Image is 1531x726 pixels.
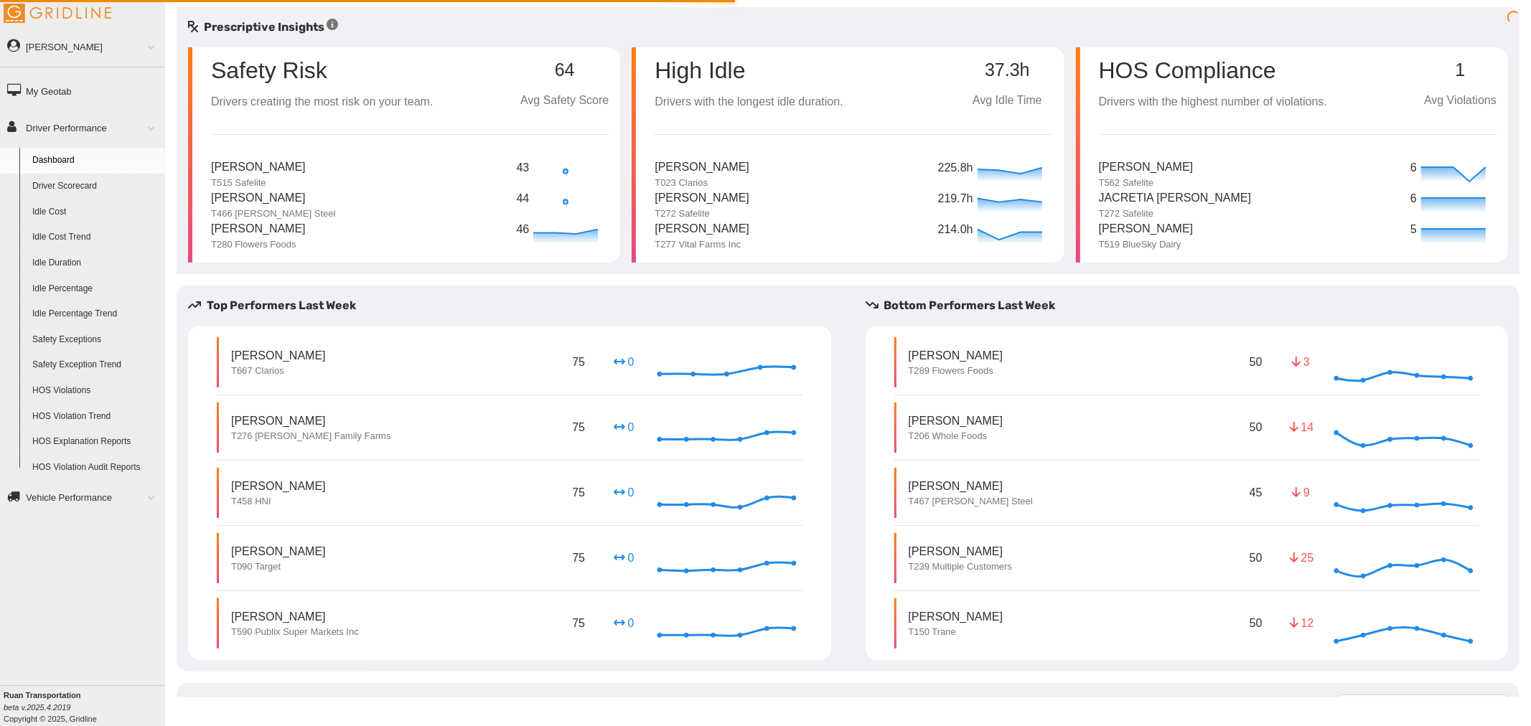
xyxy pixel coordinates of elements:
p: 75 [569,351,588,373]
p: 45 [1247,481,1265,504]
p: T289 Flowers Foods [909,364,1003,377]
p: 12 [1290,615,1313,631]
p: [PERSON_NAME] [909,543,1013,560]
p: 0 [612,419,635,435]
p: [PERSON_NAME] [231,608,359,625]
p: T277 Vital Farms Inc [655,238,749,251]
h5: Prescriptive Insights [188,19,338,36]
p: 6 [1410,190,1418,208]
p: High Idle [655,59,843,82]
p: 50 [1247,351,1265,373]
p: Drivers with the longest idle duration. [655,93,843,111]
p: [PERSON_NAME] [655,189,749,207]
img: Gridline [4,4,111,23]
p: Jacretia [PERSON_NAME] [1099,189,1252,207]
p: HOS Compliance [1099,59,1327,82]
p: Avg Violations [1424,92,1497,110]
p: 0 [612,550,635,566]
p: [PERSON_NAME] [211,189,335,207]
p: 46 [517,221,530,239]
p: T280 Flowers Foods [211,238,306,251]
p: 225.8h [938,159,974,177]
div: Copyright © 2025, Gridline [4,689,165,725]
p: T090 Target [231,560,326,573]
p: 0 [612,615,635,631]
a: Idle Cost [26,199,165,225]
b: Ruan Transportation [4,691,81,699]
p: Avg Idle Time [962,92,1053,110]
p: [PERSON_NAME] [1099,220,1194,238]
p: T272 Safelite [1099,207,1252,220]
p: [PERSON_NAME] [909,478,1033,494]
p: 219.7h [938,190,974,208]
a: Safety Exception Trend [26,352,165,378]
p: [PERSON_NAME] [655,159,749,176]
p: [PERSON_NAME] [231,412,391,429]
p: T562 Safelite [1099,176,1194,189]
p: 75 [569,547,588,569]
p: 14 [1290,419,1313,435]
p: 1 [1424,60,1497,80]
p: T467 [PERSON_NAME] Steel [909,495,1033,508]
p: T150 Trane [909,626,1003,638]
h5: Top Performers Last Week [188,297,843,314]
p: Safety Risk [211,59,327,82]
p: 50 [1247,547,1265,569]
p: T272 Safelite [655,207,749,220]
p: 25 [1290,550,1313,566]
p: 75 [569,481,588,504]
p: T458 HNI [231,495,326,508]
p: 50 [1247,416,1265,438]
p: T206 Whole Foods [909,430,1003,443]
p: [PERSON_NAME] [1099,159,1194,176]
p: Drivers with the highest number of violations. [1099,93,1327,111]
a: Idle Percentage Trend [26,301,165,327]
p: T515 Safelite [211,176,306,189]
p: 44 [517,190,530,208]
p: 43 [517,159,530,177]
p: 214.0h [938,221,974,239]
p: 3 [1290,354,1313,370]
p: 0 [612,484,635,501]
p: [PERSON_NAME] [231,347,326,364]
p: Avg Safety Score [520,92,609,110]
p: T239 Multiple Customers [909,560,1013,573]
a: HOS Explanation Reports [26,429,165,455]
h5: Bottom Performers Last Week [866,297,1520,314]
p: [PERSON_NAME] [231,543,326,560]
p: Drivers creating the most risk on your team. [211,93,433,111]
a: Dashboard [26,148,165,174]
p: [PERSON_NAME] [655,220,749,238]
p: [PERSON_NAME] [211,220,306,238]
p: [PERSON_NAME] [909,412,1003,429]
a: Safety Exceptions [26,327,165,353]
p: 6 [1410,159,1418,177]
p: T466 [PERSON_NAME] Steel [211,207,335,220]
a: HOS Violation Trend [26,404,165,430]
i: beta v.2025.4.2019 [4,703,70,712]
a: Driver Scorecard [26,174,165,199]
p: 0 [612,354,635,370]
p: T590 Publix Super Markets Inc [231,626,359,638]
p: [PERSON_NAME] [909,608,1003,625]
p: 50 [1247,612,1265,634]
p: T667 Clarios [231,364,326,377]
p: 75 [569,416,588,438]
p: T023 Clarios [655,176,749,189]
a: Idle Percentage [26,276,165,302]
a: HOS Violations [26,378,165,404]
p: 37.3h [962,60,1053,80]
a: Idle Cost Trend [26,225,165,250]
a: Idle Duration [26,250,165,276]
p: 5 [1410,221,1418,239]
p: 75 [569,612,588,634]
p: [PERSON_NAME] [231,478,326,494]
p: 9 [1290,484,1313,501]
p: 64 [520,60,609,80]
p: [PERSON_NAME] [211,159,306,176]
a: HOS Violation Audit Reports [26,455,165,481]
p: T276 [PERSON_NAME] Family Farms [231,430,391,443]
p: [PERSON_NAME] [909,347,1003,364]
p: T519 BlueSky Dairy [1099,238,1194,251]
